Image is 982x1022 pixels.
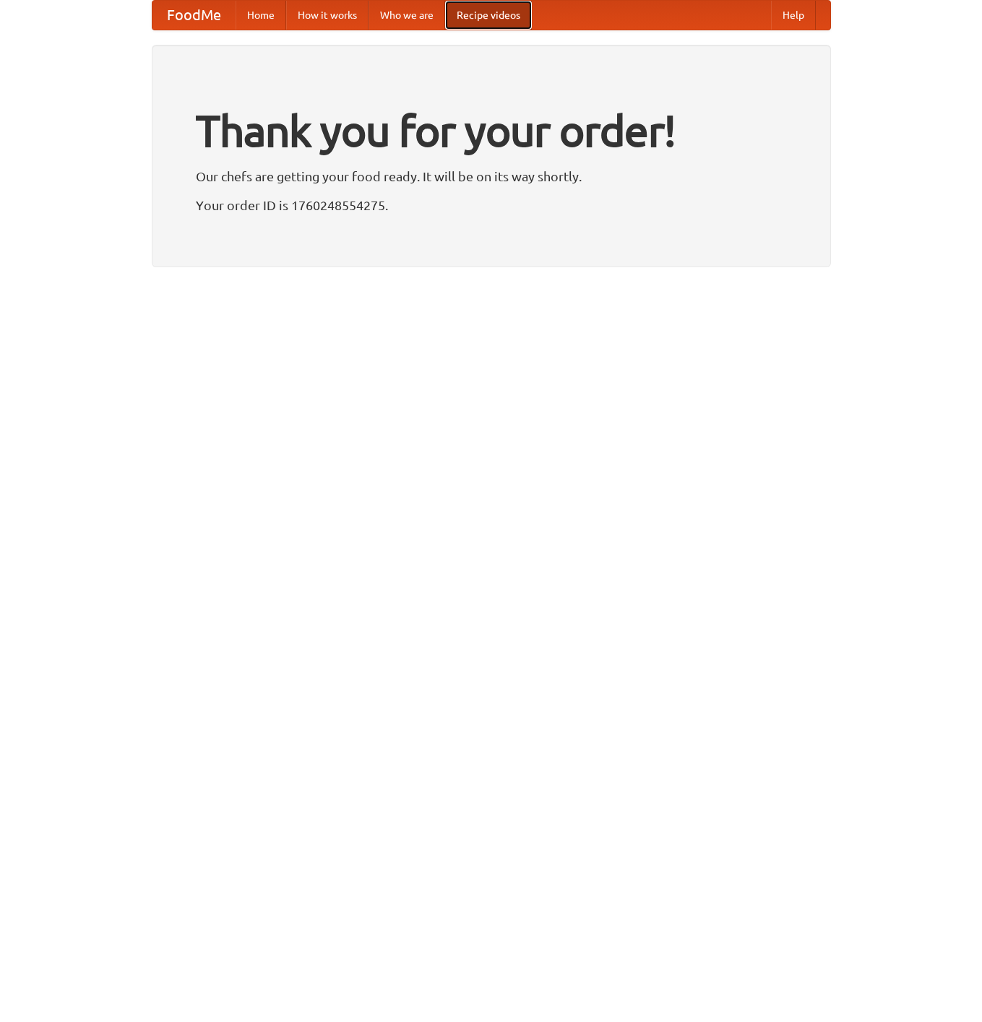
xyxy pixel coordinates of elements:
[196,194,787,216] p: Your order ID is 1760248554275.
[771,1,816,30] a: Help
[445,1,532,30] a: Recipe videos
[286,1,369,30] a: How it works
[196,96,787,165] h1: Thank you for your order!
[152,1,236,30] a: FoodMe
[369,1,445,30] a: Who we are
[196,165,787,187] p: Our chefs are getting your food ready. It will be on its way shortly.
[236,1,286,30] a: Home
